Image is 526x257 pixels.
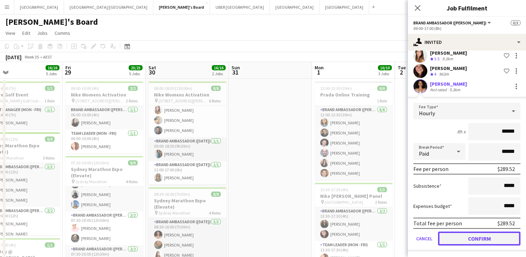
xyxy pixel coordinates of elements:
[325,200,363,205] span: [GEOGRAPHIC_DATA]
[434,71,436,77] span: 4
[378,65,392,70] span: 10/10
[430,81,467,87] div: [PERSON_NAME]
[413,183,442,189] label: Subsistence
[315,207,393,241] app-card-role: Brand Ambassador ([PERSON_NAME])2/213:30-17:30 (4h)[PERSON_NAME][PERSON_NAME]
[65,81,143,153] app-job-card: 06:00-10:00 (4h)2/2Nike Womens Activation [STREET_ADDRESS][PERSON_NAME]2 RolesBrand Ambassador ([...
[320,187,348,192] span: 13:30-17:30 (4h)
[315,106,393,180] app-card-role: Brand Ambassador ([PERSON_NAME])6/612:00-12:30 (30m)[PERSON_NAME][PERSON_NAME][PERSON_NAME][PERSO...
[511,20,520,25] span: 0/3
[430,87,448,92] div: Not rated
[408,3,526,13] h3: Job Fulfilment
[148,92,226,98] h3: Nike Womens Activation
[45,242,55,248] span: 1/1
[397,68,406,76] span: 2
[65,106,143,130] app-card-role: Brand Ambassador ([PERSON_NAME])1/106:00-10:00 (4h)[PERSON_NAME]
[438,232,520,246] button: Confirm
[413,203,452,209] label: Expenses budget
[6,17,98,27] h1: [PERSON_NAME]'s Board
[34,29,50,38] a: Jobs
[71,160,109,165] span: 07:30-20:00 (12h30m)
[210,0,270,14] button: UBER [GEOGRAPHIC_DATA]
[37,30,48,36] span: Jobs
[209,210,221,216] span: 4 Roles
[441,56,454,62] div: 9.3km
[375,200,387,205] span: 2 Roles
[148,197,226,210] h3: Sydney Marathon Expo (Elevate)
[14,0,64,14] button: [GEOGRAPHIC_DATA]
[377,187,387,192] span: 3/3
[6,54,22,61] div: [DATE]
[232,64,240,71] span: Sun
[23,54,40,60] span: Week 35
[413,232,435,246] button: Cancel
[65,64,71,71] span: Fri
[315,81,393,180] app-job-card: 12:00-12:30 (30m)6/6Prada Online Training1 RoleBrand Ambassador ([PERSON_NAME])6/612:00-12:30 (30...
[413,20,486,25] span: Brand Ambassador (Mon - Fri)
[315,193,393,199] h3: Nike [PERSON_NAME] Panel
[413,220,462,227] div: Total fee per person
[45,86,55,91] span: 1/1
[270,0,319,14] button: [GEOGRAPHIC_DATA]
[128,86,138,91] span: 2/2
[153,0,210,14] button: [PERSON_NAME]'s Board
[44,98,55,103] span: 1 Role
[211,192,221,197] span: 8/8
[148,137,226,161] app-card-role: Brand Ambassador ([DATE])1/109:00-18:30 (9h30m)[PERSON_NAME]
[154,192,190,197] span: 08:30-16:00 (7h30m)
[212,65,226,70] span: 16/16
[230,68,240,76] span: 31
[71,86,99,91] span: 06:00-10:00 (4h)
[147,68,156,76] span: 30
[154,86,192,91] span: 06:00-18:30 (12h30m)
[314,68,324,76] span: 1
[212,71,225,76] div: 2 Jobs
[448,87,462,92] div: 5.3km
[129,65,143,70] span: 23/23
[319,0,369,14] button: [GEOGRAPHIC_DATA]
[419,110,435,117] span: Hourly
[65,130,143,153] app-card-role: Team Leader (Mon - Fri)1/106:00-10:00 (4h)[PERSON_NAME]
[22,30,30,36] span: Edit
[148,93,226,137] app-card-role: Brand Ambassador ([DATE])3/309:00-18:30 (9h30m)[PERSON_NAME][PERSON_NAME][PERSON_NAME]
[378,71,391,76] div: 3 Jobs
[65,211,143,245] app-card-role: Brand Ambassador ([PERSON_NAME])2/207:30-20:00 (12h30m)[PERSON_NAME][PERSON_NAME]
[413,165,448,172] div: Fee per person
[148,161,226,185] app-card-role: Brand Ambassador ([DATE])1/111:00-17:00 (6h)[PERSON_NAME]
[126,98,138,103] span: 2 Roles
[128,160,138,165] span: 9/9
[315,92,393,98] h3: Prada Online Training
[377,86,387,91] span: 6/6
[126,179,138,184] span: 4 Roles
[75,179,107,184] span: Sydney Marathon
[129,71,142,76] div: 5 Jobs
[43,54,52,60] div: AEST
[19,29,33,38] a: Edit
[497,165,515,172] div: $289.52
[438,71,450,77] div: 963m
[64,68,71,76] span: 29
[413,20,492,25] button: Brand Ambassador ([PERSON_NAME])
[6,30,15,36] span: View
[65,92,143,98] h3: Nike Womens Activation
[75,98,126,103] span: [STREET_ADDRESS][PERSON_NAME]
[497,220,515,227] div: $289.52
[408,34,526,50] div: Invited
[211,86,221,91] span: 8/8
[46,71,59,76] div: 5 Jobs
[148,81,226,185] app-job-card: 06:00-18:30 (12h30m)8/8Nike Womens Activation [STREET_ADDRESS][PERSON_NAME]6 Roles[PERSON_NAME]Br...
[3,29,18,38] a: View
[43,155,55,161] span: 5 Roles
[148,64,156,71] span: Sat
[55,30,70,36] span: Comms
[45,137,55,142] span: 9/9
[434,56,439,61] span: 3.5
[46,65,59,70] span: 16/16
[64,0,153,14] button: [GEOGRAPHIC_DATA]/[GEOGRAPHIC_DATA]
[159,210,190,216] span: Sydney Marathon
[159,98,209,103] span: [STREET_ADDRESS][PERSON_NAME]
[413,26,520,31] div: 09:00-17:00 (8h)
[419,150,429,157] span: Paid
[320,86,352,91] span: 12:00-12:30 (30m)
[398,64,406,71] span: Tue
